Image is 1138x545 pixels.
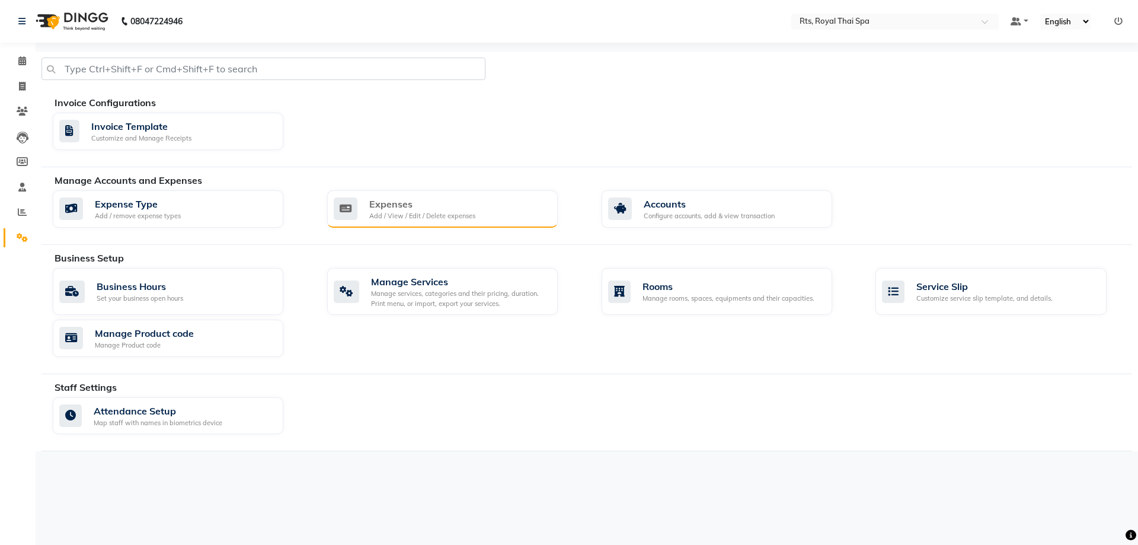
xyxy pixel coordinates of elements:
[916,294,1053,304] div: Customize service slip template, and details.
[371,275,548,289] div: Manage Services
[916,279,1053,294] div: Service Slip
[327,268,584,315] a: Manage ServicesManage services, categories and their pricing, duration. Print menu, or import, ex...
[327,190,584,228] a: ExpensesAdd / View / Edit / Delete expenses
[369,211,475,221] div: Add / View / Edit / Delete expenses
[369,197,475,211] div: Expenses
[95,326,194,340] div: Manage Product code
[97,294,183,304] div: Set your business open hours
[30,5,111,38] img: logo
[91,119,191,133] div: Invoice Template
[53,113,309,150] a: Invoice TemplateCustomize and Manage Receipts
[41,58,485,80] input: Type Ctrl+Shift+F or Cmd+Shift+F to search
[602,268,858,315] a: RoomsManage rooms, spaces, equipments and their capacities.
[97,279,183,294] div: Business Hours
[130,5,183,38] b: 08047224946
[91,133,191,144] div: Customize and Manage Receipts
[602,190,858,228] a: AccountsConfigure accounts, add & view transaction
[644,211,775,221] div: Configure accounts, add & view transaction
[642,279,814,294] div: Rooms
[95,211,181,221] div: Add / remove expense types
[94,404,222,418] div: Attendance Setup
[53,268,309,315] a: Business HoursSet your business open hours
[371,289,548,308] div: Manage services, categories and their pricing, duration. Print menu, or import, export your servi...
[53,397,309,435] a: Attendance SetupMap staff with names in biometrics device
[95,197,181,211] div: Expense Type
[875,268,1132,315] a: Service SlipCustomize service slip template, and details.
[94,418,222,428] div: Map staff with names in biometrics device
[53,320,309,357] a: Manage Product codeManage Product code
[642,294,814,304] div: Manage rooms, spaces, equipments and their capacities.
[95,340,194,350] div: Manage Product code
[53,190,309,228] a: Expense TypeAdd / remove expense types
[644,197,775,211] div: Accounts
